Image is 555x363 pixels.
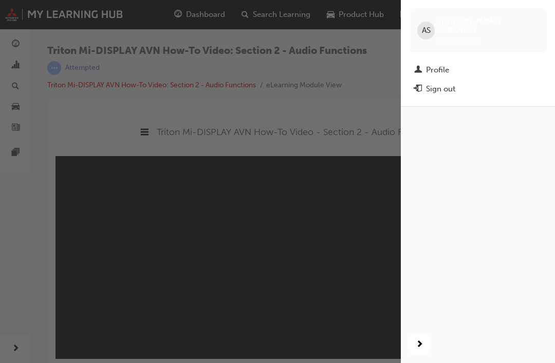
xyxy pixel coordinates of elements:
div: Sign out [426,83,455,95]
div: Profile [426,64,449,76]
a: Profile [409,61,547,80]
span: [PERSON_NAME] SABANDAL [439,16,539,35]
span: Triton Mi-DISPLAY AVN How-To Video - Section 2 - Audio Functions [101,11,382,22]
span: 0005988978 [439,35,481,44]
span: next-icon [416,338,423,351]
span: man-icon [414,66,422,75]
span: AS [422,25,431,36]
span: exit-icon [414,85,422,94]
button: Sign out [409,80,547,99]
